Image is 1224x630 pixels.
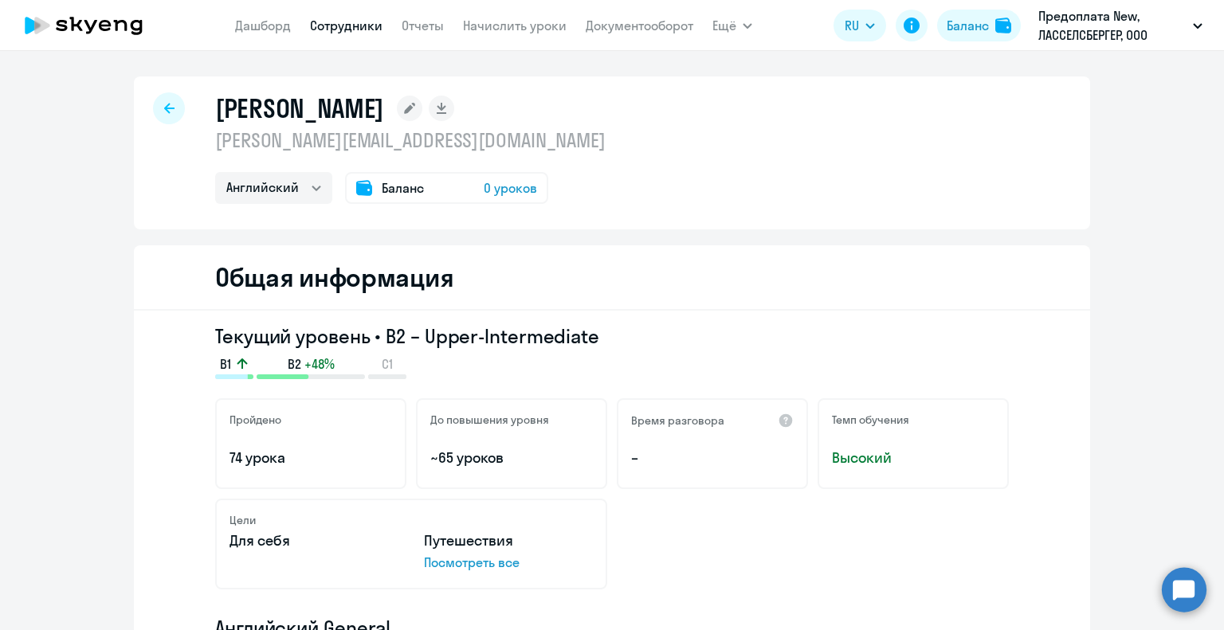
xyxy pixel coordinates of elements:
span: B2 [288,355,301,373]
p: Путешествия [424,530,593,551]
button: Балансbalance [937,10,1021,41]
h5: Время разговора [631,413,724,428]
span: C1 [382,355,393,373]
h5: Цели [229,513,256,527]
div: Баланс [947,16,989,35]
h3: Текущий уровень • B2 – Upper-Intermediate [215,323,1009,349]
h1: [PERSON_NAME] [215,92,384,124]
a: Сотрудники [310,18,382,33]
button: Ещё [712,10,752,41]
h5: Пройдено [229,413,281,427]
p: 74 урока [229,448,392,468]
h2: Общая информация [215,261,453,293]
span: Ещё [712,16,736,35]
p: Посмотреть все [424,553,593,572]
span: B1 [220,355,231,373]
p: Для себя [229,530,398,551]
a: Документооборот [586,18,693,33]
span: Баланс [382,178,424,198]
a: Отчеты [402,18,444,33]
button: Предоплата New, ЛАССЕЛСБЕРГЕР, ООО [1030,6,1210,45]
h5: До повышения уровня [430,413,549,427]
a: Начислить уроки [463,18,567,33]
img: balance [995,18,1011,33]
span: 0 уроков [484,178,537,198]
span: Высокий [832,448,994,468]
a: Дашборд [235,18,291,33]
p: [PERSON_NAME][EMAIL_ADDRESS][DOMAIN_NAME] [215,127,606,153]
span: +48% [304,355,335,373]
p: – [631,448,794,468]
p: ~65 уроков [430,448,593,468]
button: RU [834,10,886,41]
p: Предоплата New, ЛАССЕЛСБЕРГЕР, ООО [1038,6,1187,45]
span: RU [845,16,859,35]
h5: Темп обучения [832,413,909,427]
